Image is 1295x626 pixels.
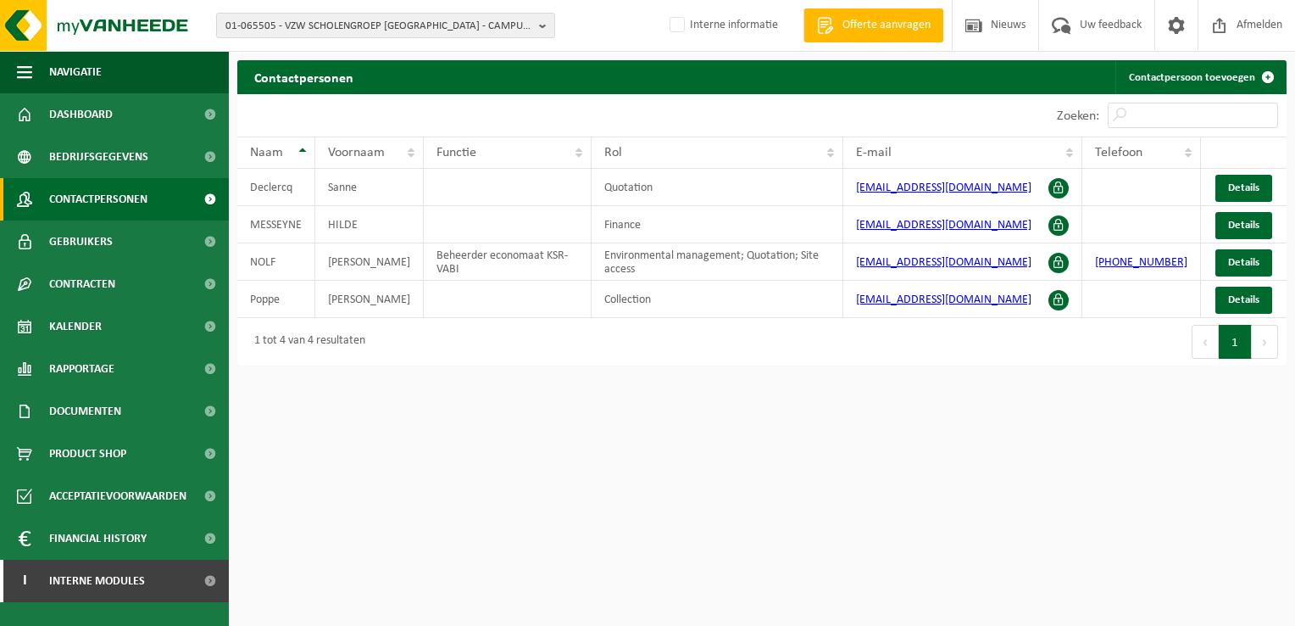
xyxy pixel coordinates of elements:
[856,146,892,159] span: E-mail
[592,243,843,281] td: Environmental management; Quotation; Site access
[856,293,1031,306] a: [EMAIL_ADDRESS][DOMAIN_NAME]
[436,146,476,159] span: Functie
[1215,287,1272,314] a: Details
[1095,146,1142,159] span: Telefoon
[250,146,283,159] span: Naam
[237,169,315,206] td: Declercq
[315,169,424,206] td: Sanne
[1057,109,1099,123] label: Zoeken:
[49,136,148,178] span: Bedrijfsgegevens
[1228,257,1259,268] span: Details
[49,433,126,475] span: Product Shop
[592,206,843,243] td: Finance
[592,281,843,318] td: Collection
[237,206,315,243] td: MESSEYNE
[328,146,385,159] span: Voornaam
[1228,220,1259,231] span: Details
[49,475,186,517] span: Acceptatievoorwaarden
[604,146,622,159] span: Rol
[1115,60,1285,94] a: Contactpersoon toevoegen
[592,169,843,206] td: Quotation
[49,348,114,390] span: Rapportage
[856,219,1031,232] a: [EMAIL_ADDRESS][DOMAIN_NAME]
[666,13,778,38] label: Interne informatie
[49,390,121,433] span: Documenten
[856,256,1031,269] a: [EMAIL_ADDRESS][DOMAIN_NAME]
[1215,212,1272,239] a: Details
[237,60,370,93] h2: Contactpersonen
[246,327,365,357] div: 1 tot 4 van 4 resultaten
[1228,294,1259,305] span: Details
[49,560,145,602] span: Interne modules
[237,281,315,318] td: Poppe
[838,17,935,34] span: Offerte aanvragen
[803,8,943,42] a: Offerte aanvragen
[49,517,147,560] span: Financial History
[315,281,424,318] td: [PERSON_NAME]
[424,243,592,281] td: Beheerder economaat KSR-VABI
[225,14,532,39] span: 01-065505 - VZW SCHOLENGROEP [GEOGRAPHIC_DATA] - CAMPUS [GEOGRAPHIC_DATA] - [GEOGRAPHIC_DATA] - [...
[1192,325,1219,359] button: Previous
[1215,175,1272,202] a: Details
[1215,249,1272,277] a: Details
[216,13,555,38] button: 01-065505 - VZW SCHOLENGROEP [GEOGRAPHIC_DATA] - CAMPUS [GEOGRAPHIC_DATA] - [GEOGRAPHIC_DATA] - [...
[49,221,113,263] span: Gebruikers
[49,263,115,305] span: Contracten
[1219,325,1252,359] button: 1
[237,243,315,281] td: NOLF
[1252,325,1278,359] button: Next
[49,93,113,136] span: Dashboard
[17,560,32,602] span: I
[49,305,102,348] span: Kalender
[315,206,424,243] td: HILDE
[856,182,1031,194] a: [EMAIL_ADDRESS][DOMAIN_NAME]
[1095,256,1187,269] a: [PHONE_NUMBER]
[315,243,424,281] td: [PERSON_NAME]
[49,51,102,93] span: Navigatie
[49,178,147,221] span: Contactpersonen
[1228,182,1259,193] span: Details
